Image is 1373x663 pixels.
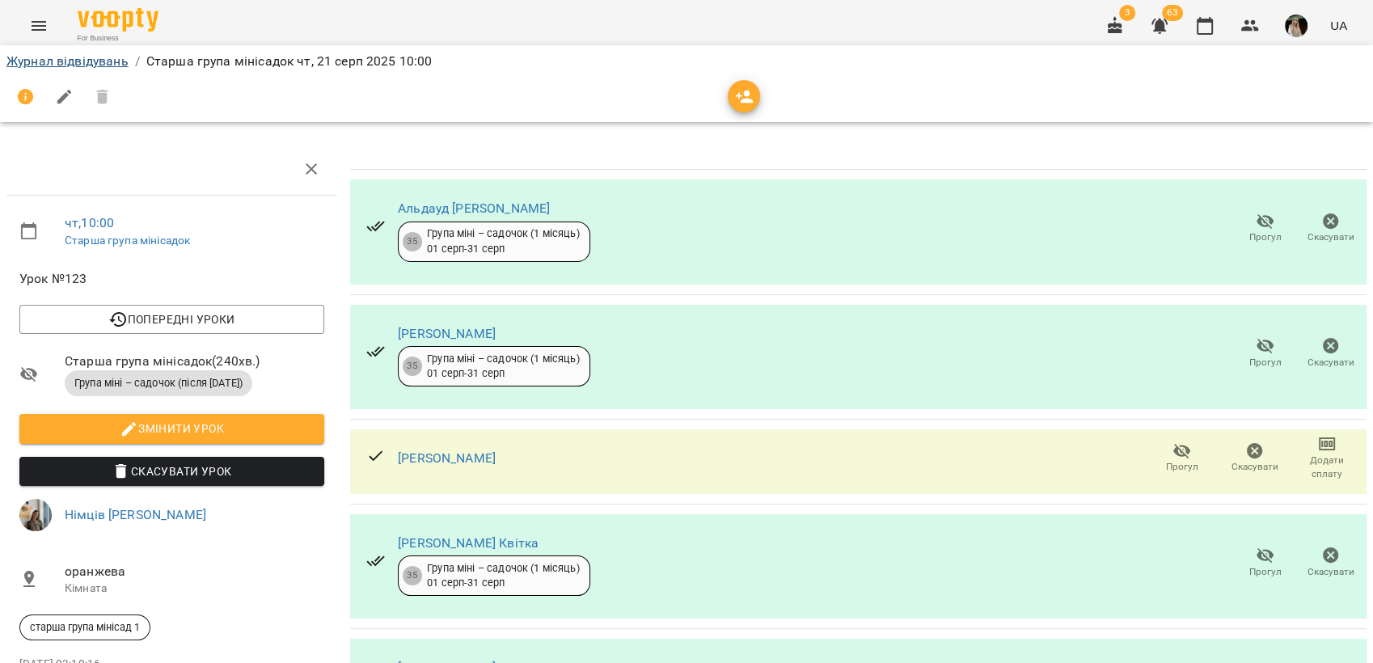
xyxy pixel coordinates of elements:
[398,201,550,216] a: Альдауд [PERSON_NAME]
[78,8,158,32] img: Voopty Logo
[398,326,496,341] a: [PERSON_NAME]
[19,414,324,443] button: Змінити урок
[1166,460,1198,474] span: Прогул
[32,462,311,481] span: Скасувати Урок
[65,215,114,230] a: чт , 10:00
[1285,15,1308,37] img: db9e5aee73aab2f764342d08fe444bbe.JPG
[1232,541,1298,586] button: Прогул
[78,33,158,44] span: For Business
[1300,454,1354,481] span: Додати сплату
[403,357,422,376] div: 35
[6,53,129,69] a: Журнал відвідувань
[1162,5,1183,21] span: 63
[20,620,150,635] span: старша група мінісад 1
[403,566,422,585] div: 35
[65,352,324,371] span: Старша група мінісадок ( 240 хв. )
[427,561,580,591] div: Група міні – садочок (1 місяць) 01 серп - 31 серп
[65,507,206,522] a: Німців [PERSON_NAME]
[19,6,58,45] button: Menu
[1324,11,1354,40] button: UA
[6,52,1367,71] nav: breadcrumb
[1249,565,1282,579] span: Прогул
[19,614,150,640] div: старша група мінісад 1
[1249,230,1282,244] span: Прогул
[65,376,252,391] span: Група міні – садочок (після [DATE])
[1249,356,1282,370] span: Прогул
[1330,17,1347,34] span: UA
[1308,565,1354,579] span: Скасувати
[32,419,311,438] span: Змінити урок
[1219,436,1291,481] button: Скасувати
[65,581,324,597] p: Кімната
[427,352,580,382] div: Група міні – садочок (1 місяць) 01 серп - 31 серп
[1231,460,1278,474] span: Скасувати
[1232,331,1298,376] button: Прогул
[1308,230,1354,244] span: Скасувати
[19,457,324,486] button: Скасувати Урок
[1308,356,1354,370] span: Скасувати
[19,499,52,531] img: 63dd91b25dd3c61922a2fb35e4252e02.jpg
[398,535,539,551] a: [PERSON_NAME] Квітка
[1298,331,1363,376] button: Скасувати
[427,226,580,256] div: Група міні – садочок (1 місяць) 01 серп - 31 серп
[1232,206,1298,251] button: Прогул
[65,234,190,247] a: Старша група мінісадок
[403,232,422,251] div: 35
[1146,436,1219,481] button: Прогул
[398,450,496,466] a: [PERSON_NAME]
[19,269,324,289] span: Урок №123
[1298,541,1363,586] button: Скасувати
[19,305,324,334] button: Попередні уроки
[32,310,311,329] span: Попередні уроки
[146,52,433,71] p: Старша група мінісадок чт, 21 серп 2025 10:00
[1119,5,1135,21] span: 3
[1291,436,1363,481] button: Додати сплату
[65,562,324,581] span: оранжева
[1298,206,1363,251] button: Скасувати
[135,52,140,71] li: /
